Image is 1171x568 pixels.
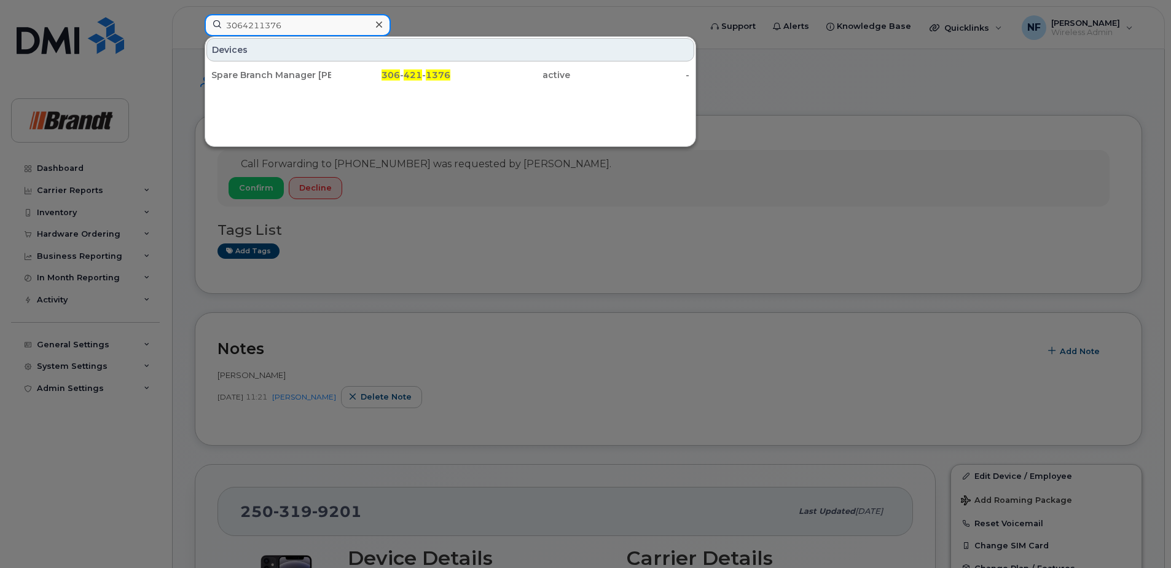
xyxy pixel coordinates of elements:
div: active [450,69,570,81]
span: 1376 [426,69,450,81]
a: Spare Branch Manager [PERSON_NAME]306-421-1376active- [206,64,694,86]
div: - - [331,69,451,81]
div: Spare Branch Manager [PERSON_NAME] [211,69,331,81]
div: - [570,69,690,81]
div: Devices [206,38,694,61]
span: 421 [404,69,422,81]
span: 306 [382,69,400,81]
